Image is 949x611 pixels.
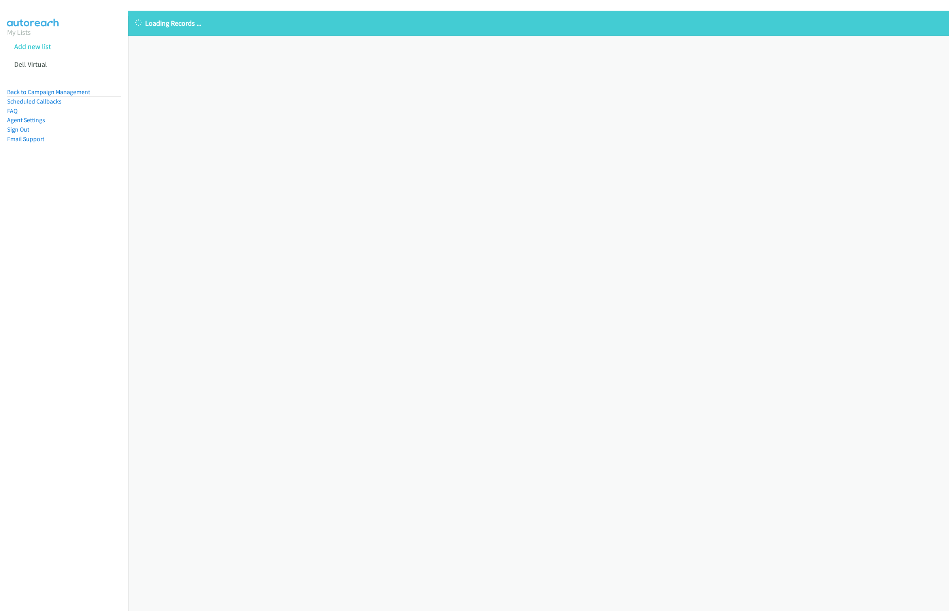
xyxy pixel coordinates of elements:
[14,42,51,51] a: Add new list
[7,98,62,105] a: Scheduled Callbacks
[7,135,44,143] a: Email Support
[7,126,29,133] a: Sign Out
[7,116,45,124] a: Agent Settings
[14,60,47,69] a: Dell Virtual
[135,18,942,28] p: Loading Records ...
[7,107,17,115] a: FAQ
[7,88,90,96] a: Back to Campaign Management
[7,28,31,37] a: My Lists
